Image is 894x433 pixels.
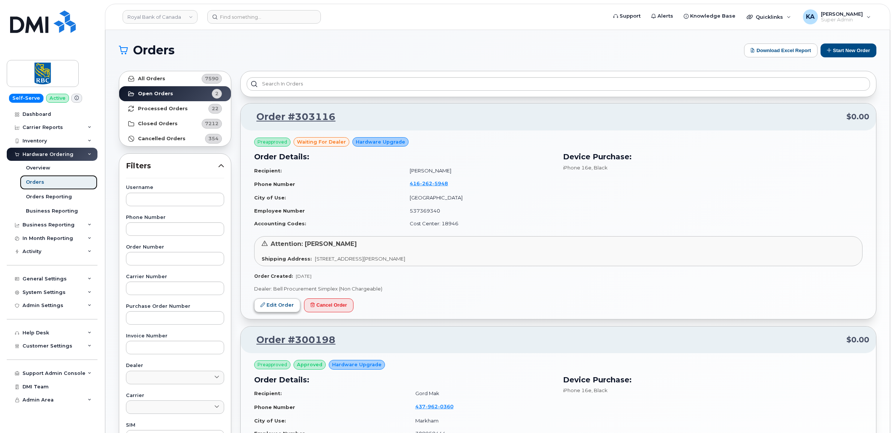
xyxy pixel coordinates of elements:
[138,106,188,112] strong: Processed Orders
[126,245,224,250] label: Order Number
[126,160,218,171] span: Filters
[247,77,870,91] input: Search in orders
[126,423,224,428] label: SIM
[296,273,311,279] span: [DATE]
[205,75,219,82] span: 7590
[126,304,224,309] label: Purchase Order Number
[415,403,463,409] a: 4379620360
[403,204,554,217] td: 537369340
[254,273,293,279] strong: Order Created:
[592,387,608,393] span: , Black
[212,105,219,112] span: 22
[356,138,405,145] span: Hardware Upgrade
[126,363,224,368] label: Dealer
[119,86,231,101] a: Open Orders2
[119,131,231,146] a: Cancelled Orders354
[138,136,186,142] strong: Cancelled Orders
[254,285,863,292] p: Dealer: Bell Procurement Simplex (Non Chargeable)
[315,256,405,262] span: [STREET_ADDRESS][PERSON_NAME]
[119,116,231,131] a: Closed Orders7212
[403,217,554,230] td: Cost Center: 18946
[744,43,818,57] button: Download Excel Report
[415,403,454,409] span: 437
[254,404,295,410] strong: Phone Number
[254,390,282,396] strong: Recipient:
[215,90,219,97] span: 2
[258,139,287,145] span: Preapproved
[126,334,224,339] label: Invoice Number
[254,168,282,174] strong: Recipient:
[258,361,287,368] span: Preapproved
[119,71,231,86] a: All Orders7590
[332,361,382,368] span: Hardware Upgrade
[126,215,224,220] label: Phone Number
[410,180,457,186] a: 4162625948
[297,138,346,145] span: waiting for dealer
[119,101,231,116] a: Processed Orders22
[262,256,312,262] strong: Shipping Address:
[126,185,224,190] label: Username
[846,111,869,122] span: $0.00
[247,110,335,124] a: Order #303116
[410,180,448,186] span: 416
[563,151,863,162] h3: Device Purchase:
[138,121,178,127] strong: Closed Orders
[846,334,869,345] span: $0.00
[432,180,448,186] span: 5948
[420,180,432,186] span: 262
[271,240,357,247] span: Attention: [PERSON_NAME]
[403,164,554,177] td: [PERSON_NAME]
[254,220,306,226] strong: Accounting Codes:
[409,387,554,400] td: Gord Mak
[438,403,454,409] span: 0360
[254,374,554,385] h3: Order Details:
[425,403,438,409] span: 962
[254,208,305,214] strong: Employee Number
[133,45,175,56] span: Orders
[563,165,592,171] span: iPhone 16e
[304,298,353,312] button: Cancel Order
[254,298,300,312] a: Edit Order
[254,418,286,424] strong: City of Use:
[297,361,322,368] span: approved
[247,333,335,347] a: Order #300198
[254,151,554,162] h3: Order Details:
[592,165,608,171] span: , Black
[205,120,219,127] span: 7212
[254,181,295,187] strong: Phone Number
[563,387,592,393] span: iPhone 16e
[563,374,863,385] h3: Device Purchase:
[138,91,173,97] strong: Open Orders
[126,393,224,398] label: Carrier
[208,135,219,142] span: 354
[254,195,286,201] strong: City of Use:
[138,76,165,82] strong: All Orders
[126,274,224,279] label: Carrier Number
[409,414,554,427] td: Markham
[821,43,876,57] button: Start New Order
[403,191,554,204] td: [GEOGRAPHIC_DATA]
